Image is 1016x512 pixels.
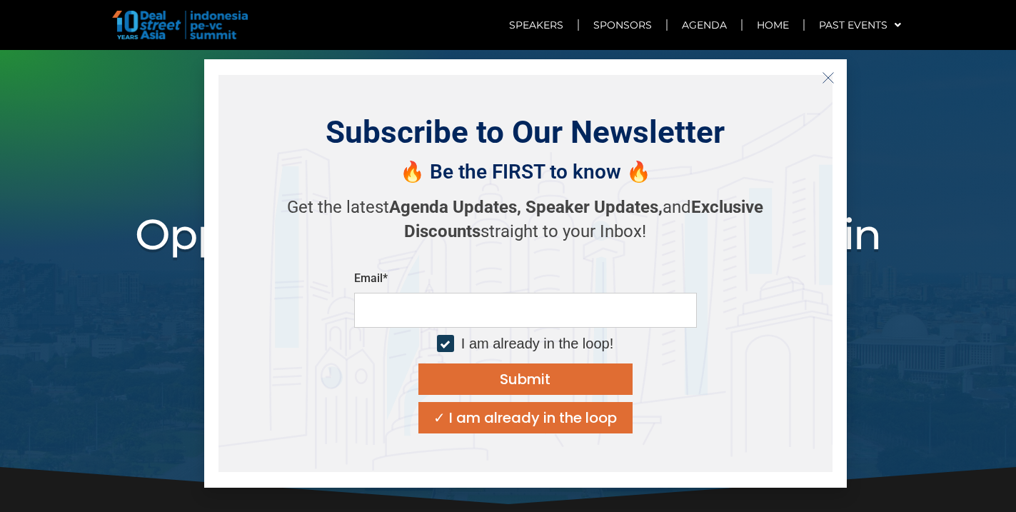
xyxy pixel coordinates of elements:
[805,9,915,41] a: Past Events
[109,143,908,181] h2: INDONESIA PE-VC SUMMIT 2025
[109,199,908,342] h3: Opportunities & risks amidst reset in SE Asia's anchor market
[668,9,741,41] a: Agenda
[579,9,666,41] a: Sponsors
[743,9,803,41] a: Home
[495,9,578,41] a: Speakers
